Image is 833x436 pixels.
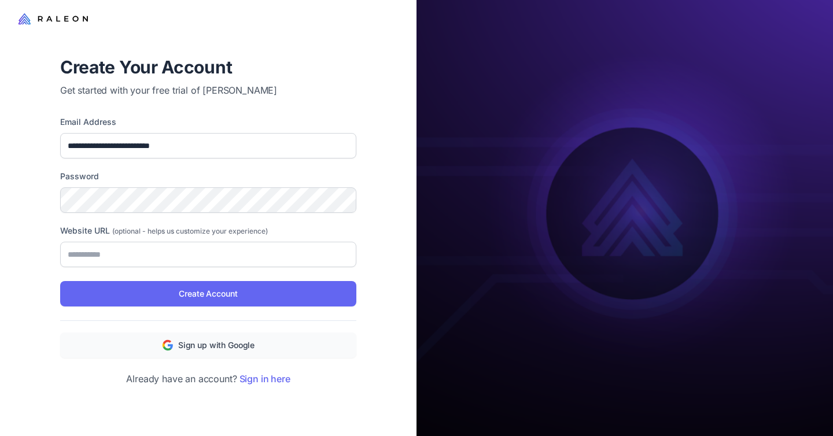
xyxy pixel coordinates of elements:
p: Get started with your free trial of [PERSON_NAME] [60,83,356,97]
p: Already have an account? [60,372,356,386]
span: Create Account [179,287,237,300]
button: Sign up with Google [60,332,356,358]
button: Create Account [60,281,356,306]
a: Sign in here [239,373,290,385]
label: Email Address [60,116,356,128]
label: Website URL [60,224,356,237]
span: (optional - helps us customize your experience) [112,227,268,235]
label: Password [60,170,356,183]
h1: Create Your Account [60,56,356,79]
span: Sign up with Google [178,339,255,352]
